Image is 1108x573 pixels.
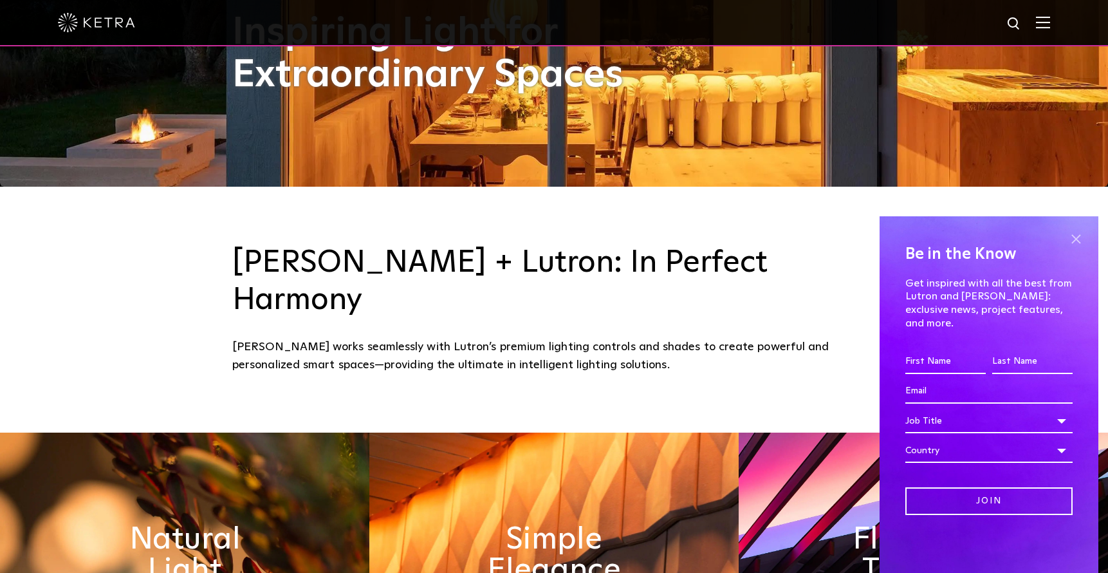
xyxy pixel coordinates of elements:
[58,13,135,32] img: ketra-logo-2019-white
[232,245,876,319] h3: [PERSON_NAME] + Lutron: In Perfect Harmony
[232,12,651,97] h1: Inspiring Light for Extraordinary Spaces
[905,438,1073,463] div: Country
[905,379,1073,404] input: Email
[905,277,1073,330] p: Get inspired with all the best from Lutron and [PERSON_NAME]: exclusive news, project features, a...
[905,409,1073,433] div: Job Title
[905,242,1073,267] h4: Be in the Know
[1036,16,1050,28] img: Hamburger%20Nav.svg
[905,350,986,374] input: First Name
[992,350,1073,374] input: Last Name
[905,487,1073,515] input: Join
[232,338,876,375] div: [PERSON_NAME] works seamlessly with Lutron’s premium lighting controls and shades to create power...
[1006,16,1022,32] img: search icon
